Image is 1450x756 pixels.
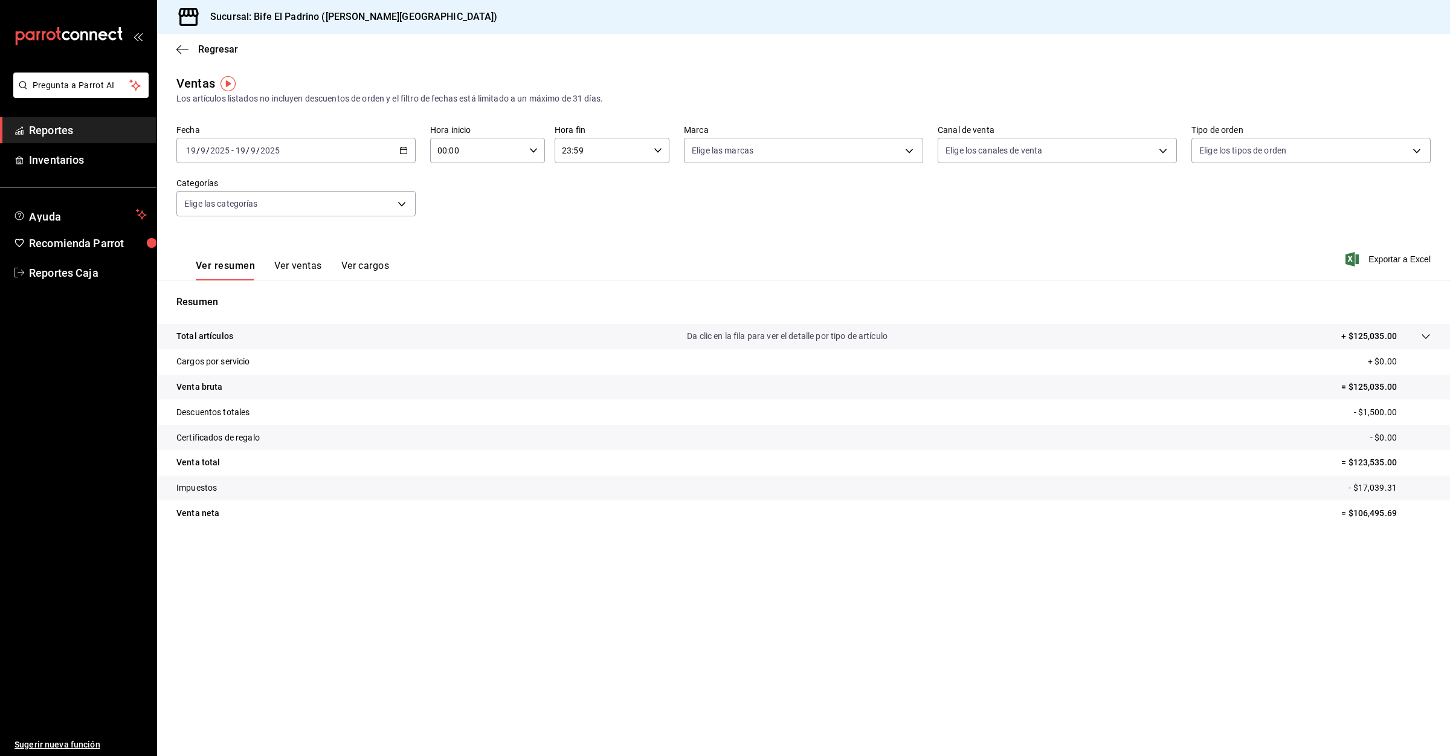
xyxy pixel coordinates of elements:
button: Regresar [176,44,238,55]
button: Ver ventas [274,260,322,280]
label: Canal de venta [938,126,1177,134]
span: Recomienda Parrot [29,235,147,251]
span: Elige los canales de venta [946,144,1042,157]
span: Reportes [29,122,147,138]
span: - [231,146,234,155]
span: / [246,146,250,155]
p: - $17,039.31 [1348,482,1431,494]
input: -- [185,146,196,155]
p: Certificados de regalo [176,431,260,444]
div: Ventas [176,74,215,92]
span: Elige las categorías [184,198,258,210]
p: Venta total [176,456,220,469]
button: Exportar a Excel [1348,252,1431,267]
p: Da clic en la fila para ver el detalle por tipo de artículo [687,330,888,343]
span: Elige las marcas [692,144,753,157]
input: -- [250,146,256,155]
div: Los artículos listados no incluyen descuentos de orden y el filtro de fechas está limitado a un m... [176,92,1431,105]
input: ---- [260,146,280,155]
span: / [206,146,210,155]
span: Ayuda [29,207,131,222]
p: = $123,535.00 [1341,456,1431,469]
span: Inventarios [29,152,147,168]
p: - $1,500.00 [1354,406,1431,419]
label: Hora fin [555,126,669,134]
p: Total artículos [176,330,233,343]
p: = $125,035.00 [1341,381,1431,393]
button: open_drawer_menu [133,31,143,41]
span: / [196,146,200,155]
input: -- [235,146,246,155]
a: Pregunta a Parrot AI [8,88,149,100]
div: navigation tabs [196,260,389,280]
span: Sugerir nueva función [14,738,147,751]
input: ---- [210,146,230,155]
label: Categorías [176,179,416,187]
label: Hora inicio [430,126,545,134]
p: Venta neta [176,507,219,520]
img: Tooltip marker [221,76,236,91]
p: Resumen [176,295,1431,309]
p: = $106,495.69 [1341,507,1431,520]
label: Marca [684,126,923,134]
button: Pregunta a Parrot AI [13,73,149,98]
h3: Sucursal: Bife El Padrino ([PERSON_NAME][GEOGRAPHIC_DATA]) [201,10,498,24]
p: Cargos por servicio [176,355,250,368]
button: Ver resumen [196,260,255,280]
button: Ver cargos [341,260,390,280]
label: Fecha [176,126,416,134]
input: -- [200,146,206,155]
p: Impuestos [176,482,217,494]
p: Venta bruta [176,381,222,393]
span: Reportes Caja [29,265,147,281]
p: + $0.00 [1368,355,1431,368]
p: - $0.00 [1370,431,1431,444]
label: Tipo de orden [1191,126,1431,134]
p: + $125,035.00 [1341,330,1397,343]
span: Elige los tipos de orden [1199,144,1286,157]
span: Regresar [198,44,238,55]
span: / [256,146,260,155]
span: Pregunta a Parrot AI [33,79,130,92]
p: Descuentos totales [176,406,250,419]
